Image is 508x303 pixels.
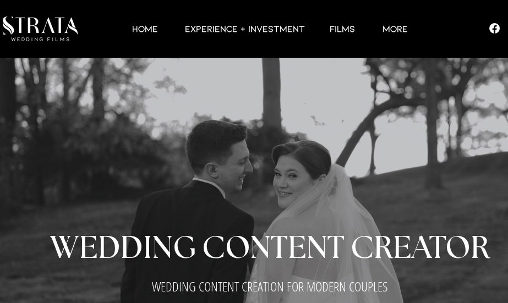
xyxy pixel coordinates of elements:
[3,16,78,41] img: LUX STRATA TEST_edited.png
[324,22,360,35] p: Films
[50,233,490,264] span: WEDDING CONTENT CREATOR
[377,22,413,35] p: More
[127,22,163,35] p: HOME
[105,22,435,35] nav: Site
[118,22,171,35] a: HOME
[179,22,310,35] p: EXPERIENCE + INVESTMENT
[171,22,316,35] a: EXPERIENCE + INVESTMENT
[152,277,387,295] span: WEDDING CONTENT CREATION FOR MODERN COUPLES
[316,22,369,35] a: Films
